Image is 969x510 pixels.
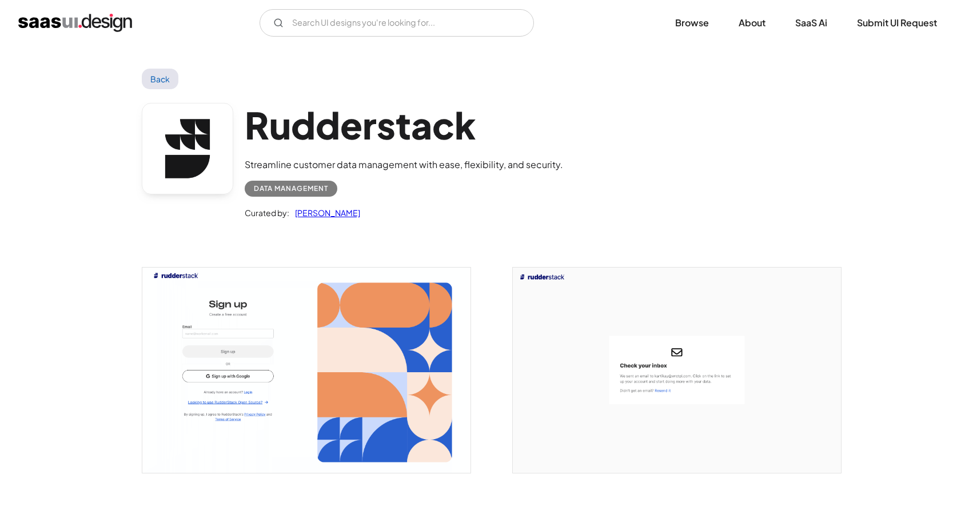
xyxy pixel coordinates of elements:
[18,14,132,32] a: home
[843,10,951,35] a: Submit UI Request
[661,10,723,35] a: Browse
[245,206,289,220] div: Curated by:
[289,206,360,220] a: [PERSON_NAME]
[142,268,470,473] img: 644a0a0f11349714cc78ec47_Rudderstack%20Signup%20Screen.png
[142,69,179,89] a: Back
[260,9,534,37] form: Email Form
[725,10,779,35] a: About
[142,268,470,473] a: open lightbox
[245,158,563,172] div: Streamline customer data management with ease, flexibility, and security.
[781,10,841,35] a: SaaS Ai
[260,9,534,37] input: Search UI designs you're looking for...
[513,268,841,473] a: open lightbox
[254,182,328,196] div: Data Management
[513,268,841,473] img: 644a0a2120c8c31d41aa4f69_Rudderstack%20Checkmail%20Screen.png
[245,103,563,147] h1: Rudderstack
